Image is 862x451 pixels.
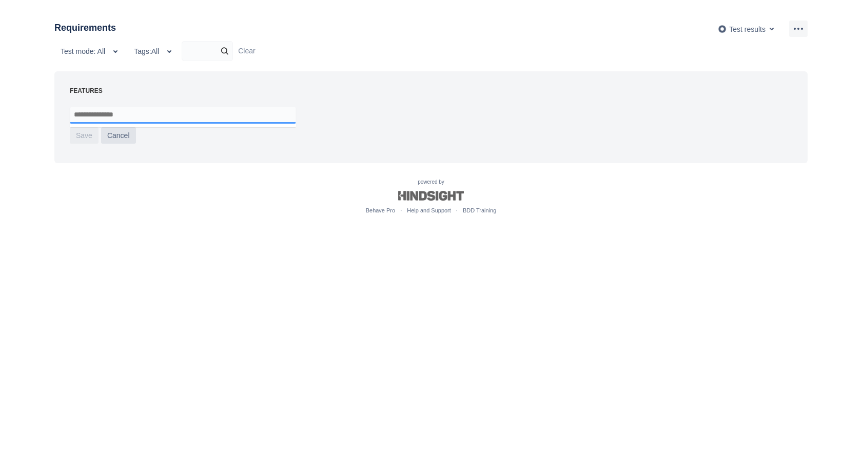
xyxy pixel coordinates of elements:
span: Test results [729,25,766,33]
button: Test mode: All [54,43,128,60]
span: Tags: All [134,43,159,60]
a: Behave Pro [366,207,395,213]
span: Test mode: All [61,43,105,60]
button: Cancel [101,127,136,144]
a: BDD Training [463,207,496,213]
a: Help and Support [407,207,451,213]
span: Save [76,127,92,144]
button: Tags:All [128,43,182,60]
button: Save [70,127,99,144]
span: more [792,23,805,35]
span: Cancel [107,127,130,144]
button: Test results [712,21,784,37]
span: search icon [219,46,231,56]
div: FEATURES [70,87,784,95]
img: AgwABIgr006M16MAAAAASUVORK5CYII= [718,25,727,33]
a: Clear [238,47,255,55]
div: powered by [46,179,816,215]
h3: Requirements [54,21,116,35]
